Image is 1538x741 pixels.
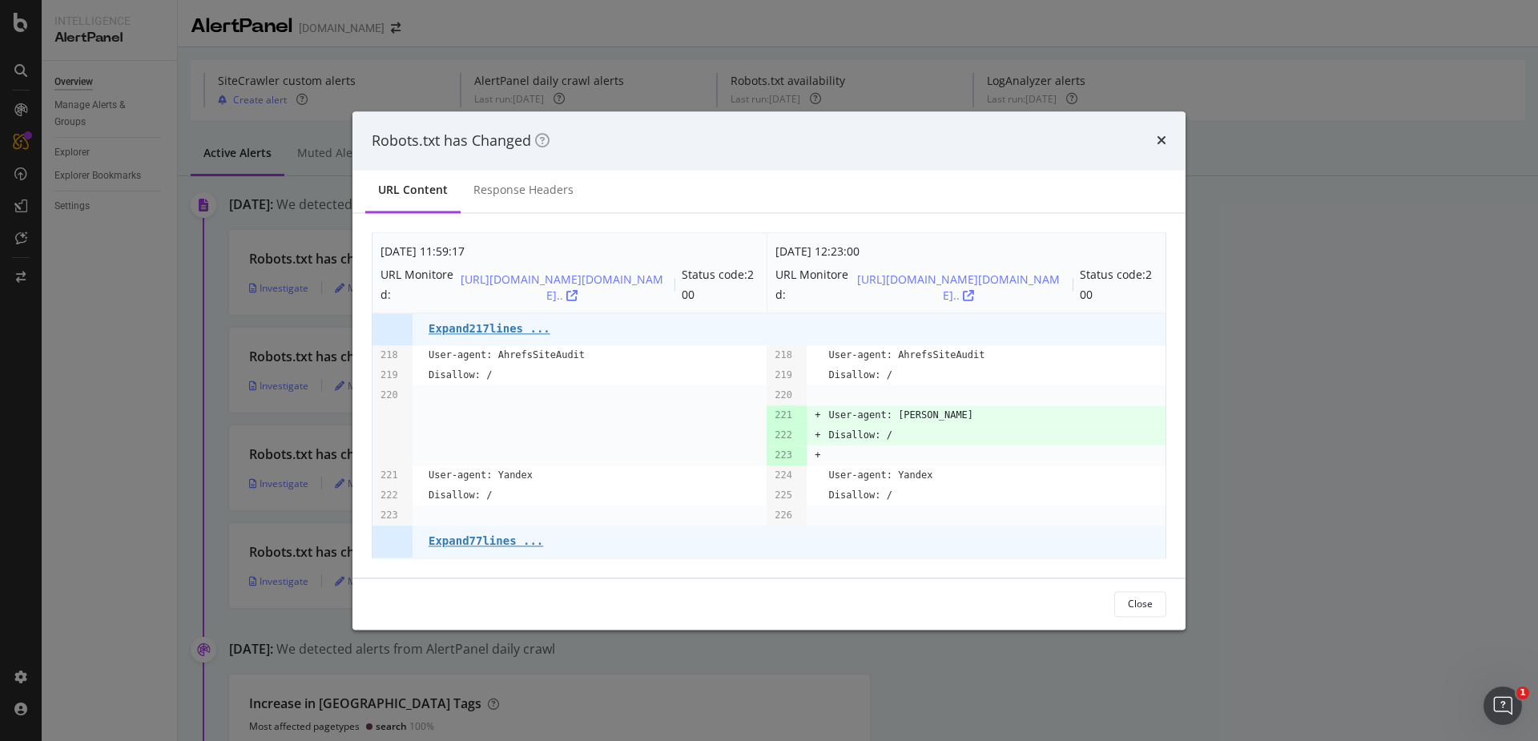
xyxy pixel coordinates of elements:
[775,385,792,405] pre: 220
[473,183,574,199] div: Response Headers
[380,265,759,305] div: URL Monitored: Status code: 200
[852,275,1066,300] button: [URL][DOMAIN_NAME][DOMAIN_NAME]..
[372,131,550,151] div: Robots.txt has Changed
[1484,687,1522,725] iframe: Intercom live chat
[775,265,1158,305] div: URL Monitored: Status code: 200
[815,405,820,425] pre: +
[429,535,543,548] pre: Expand 77 lines ...
[380,465,398,485] pre: 221
[1157,131,1166,151] div: times
[828,465,932,485] pre: User-agent: Yandex
[775,505,792,526] pre: 226
[828,405,973,425] pre: User-agent: [PERSON_NAME]
[1114,591,1166,617] button: Close
[775,465,792,485] pre: 224
[775,445,792,465] pre: 223
[429,323,550,336] pre: Expand 217 lines ...
[815,425,820,445] pre: +
[380,505,398,526] pre: 223
[378,183,448,199] div: URL Content
[429,365,492,385] pre: Disallow: /
[828,485,892,505] pre: Disallow: /
[1516,687,1529,699] span: 1
[775,485,792,505] pre: 225
[828,365,892,385] pre: Disallow: /
[352,111,1186,630] div: modal
[456,272,668,287] a: [URL][DOMAIN_NAME][DOMAIN_NAME]..
[380,345,398,365] pre: 218
[775,242,1158,262] div: [DATE] 12:23:00
[775,365,792,385] pre: 219
[429,465,533,485] pre: User-agent: Yandex
[429,485,492,505] pre: Disallow: /
[456,275,668,300] button: [URL][DOMAIN_NAME][DOMAIN_NAME]..
[828,425,892,445] pre: Disallow: /
[429,345,585,365] pre: User-agent: AhrefsSiteAudit
[828,345,984,365] pre: User-agent: AhrefsSiteAudit
[852,272,1066,304] div: [URL][DOMAIN_NAME][DOMAIN_NAME]..
[456,272,668,304] div: [URL][DOMAIN_NAME][DOMAIN_NAME]..
[380,385,398,405] pre: 220
[852,272,1066,287] a: [URL][DOMAIN_NAME][DOMAIN_NAME]..
[380,365,398,385] pre: 219
[815,445,820,465] pre: +
[380,485,398,505] pre: 222
[1128,598,1153,611] div: Close
[380,242,759,262] div: [DATE] 11:59:17
[775,425,792,445] pre: 222
[775,345,792,365] pre: 218
[775,405,792,425] pre: 221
